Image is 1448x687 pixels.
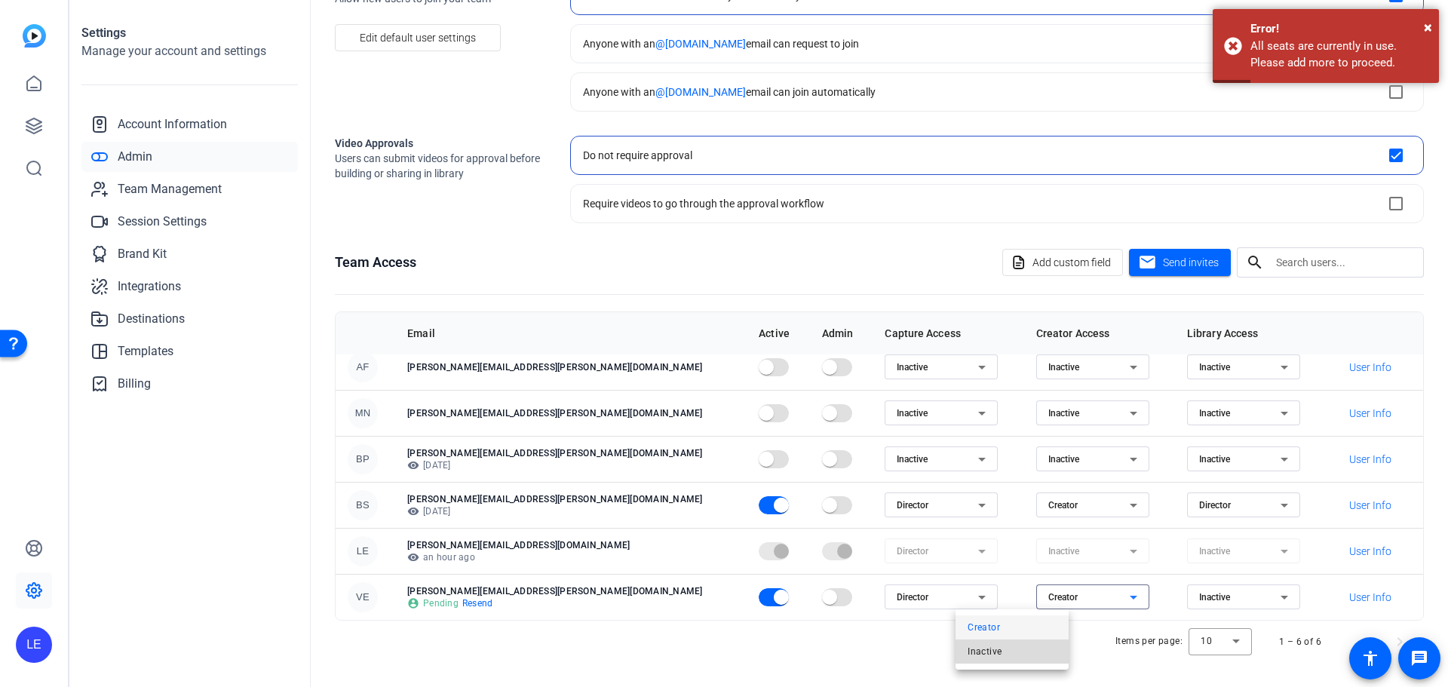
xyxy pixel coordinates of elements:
[968,643,1002,661] span: Inactive
[1424,16,1432,38] button: Close
[968,618,1000,636] span: Creator
[1250,38,1428,72] div: All seats are currently in use. Please add more to proceed.
[1424,18,1432,36] span: ×
[1250,20,1428,38] div: Error!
